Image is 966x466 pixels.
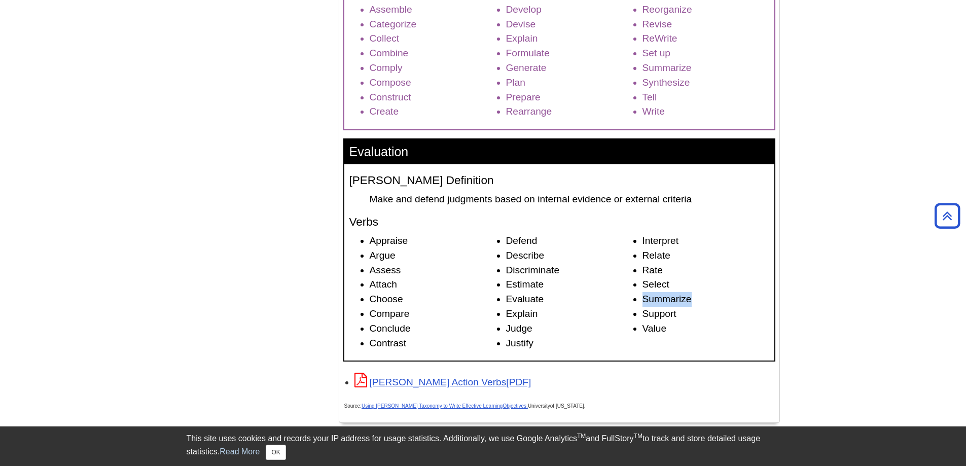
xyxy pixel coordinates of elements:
li: Justify [506,336,633,351]
li: Describe [506,248,633,263]
li: Choose [370,292,496,307]
li: ReWrite [642,31,769,46]
li: Support [642,307,769,321]
li: Reorganize [642,3,769,17]
h4: [PERSON_NAME] Definition [349,174,769,187]
sup: TM [577,433,586,440]
li: Summarize [642,61,769,76]
li: Value [642,321,769,336]
li: Compose [370,76,496,90]
li: Judge [506,321,633,336]
span: University [528,403,550,409]
li: Create [370,104,496,119]
a: Read More [220,447,260,456]
li: Combine [370,46,496,61]
span: Objectives, [503,403,527,409]
li: Relate [642,248,769,263]
div: This site uses cookies and records your IP address for usage statistics. Additionally, we use Goo... [187,433,780,460]
li: Assemble [370,3,496,17]
li: Compare [370,307,496,321]
sup: TM [634,433,642,440]
li: Rate [642,263,769,278]
li: Synthesize [642,76,769,90]
a: Link opens in new window [354,377,531,387]
li: Construct [370,90,496,105]
li: Explain [506,307,633,321]
li: Tell [642,90,769,105]
a: Using [PERSON_NAME] Taxonomy to Write Effective Learning [362,403,503,409]
li: Explain [506,31,633,46]
dd: Make and defend judgments based on internal evidence or external criteria [370,192,769,206]
h3: Evaluation [344,139,774,164]
li: Plan [506,76,633,90]
li: Summarize [642,292,769,307]
li: Assess [370,263,496,278]
li: Rearrange [506,104,633,119]
li: Write [642,104,769,119]
h4: Verbs [349,216,769,229]
li: Discriminate [506,263,633,278]
li: Conclude [370,321,496,336]
li: Generate [506,61,633,76]
li: Argue [370,248,496,263]
li: Develop [506,3,633,17]
li: Evaluate [506,292,633,307]
li: Categorize [370,17,496,32]
li: Comply [370,61,496,76]
button: Close [266,445,285,460]
li: Attach [370,277,496,292]
li: Appraise [370,234,496,248]
li: Interpret [642,234,769,248]
li: Devise [506,17,633,32]
li: Revise [642,17,769,32]
li: Collect [370,31,496,46]
span: Source: [344,403,503,409]
li: Defend [506,234,633,248]
li: Formulate [506,46,633,61]
a: Back to Top [931,209,963,223]
li: Select [642,277,769,292]
li: Prepare [506,90,633,105]
li: Contrast [370,336,496,351]
li: Estimate [506,277,633,292]
a: Objectives, [503,399,527,410]
span: of [US_STATE]. [550,403,586,409]
li: Set up [642,46,769,61]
